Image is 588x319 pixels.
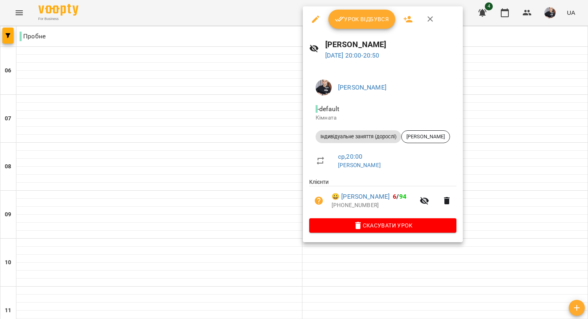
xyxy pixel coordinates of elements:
a: [DATE] 20:00-20:50 [325,52,380,59]
span: [PERSON_NAME] [402,133,450,140]
span: Індивідуальне заняття (дорослі) [316,133,401,140]
img: c96e02b844acb60e85d1891310bc27d7.jpg [316,80,332,96]
button: Урок відбувся [328,10,396,29]
span: 6 [393,193,396,200]
div: [PERSON_NAME] [401,130,450,143]
span: - default [316,105,341,113]
ul: Клієнти [309,178,456,218]
span: Урок відбувся [335,14,389,24]
a: ср , 20:00 [338,153,362,160]
p: Кімната [316,114,450,122]
a: [PERSON_NAME] [338,162,381,168]
span: Скасувати Урок [316,221,450,230]
b: / [393,193,406,200]
span: 94 [399,193,406,200]
button: Скасувати Урок [309,218,456,233]
p: [PHONE_NUMBER] [332,201,415,209]
h6: [PERSON_NAME] [325,38,456,51]
a: [PERSON_NAME] [338,84,386,91]
a: 😀 [PERSON_NAME] [332,192,390,201]
button: Візит ще не сплачено. Додати оплату? [309,191,328,210]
